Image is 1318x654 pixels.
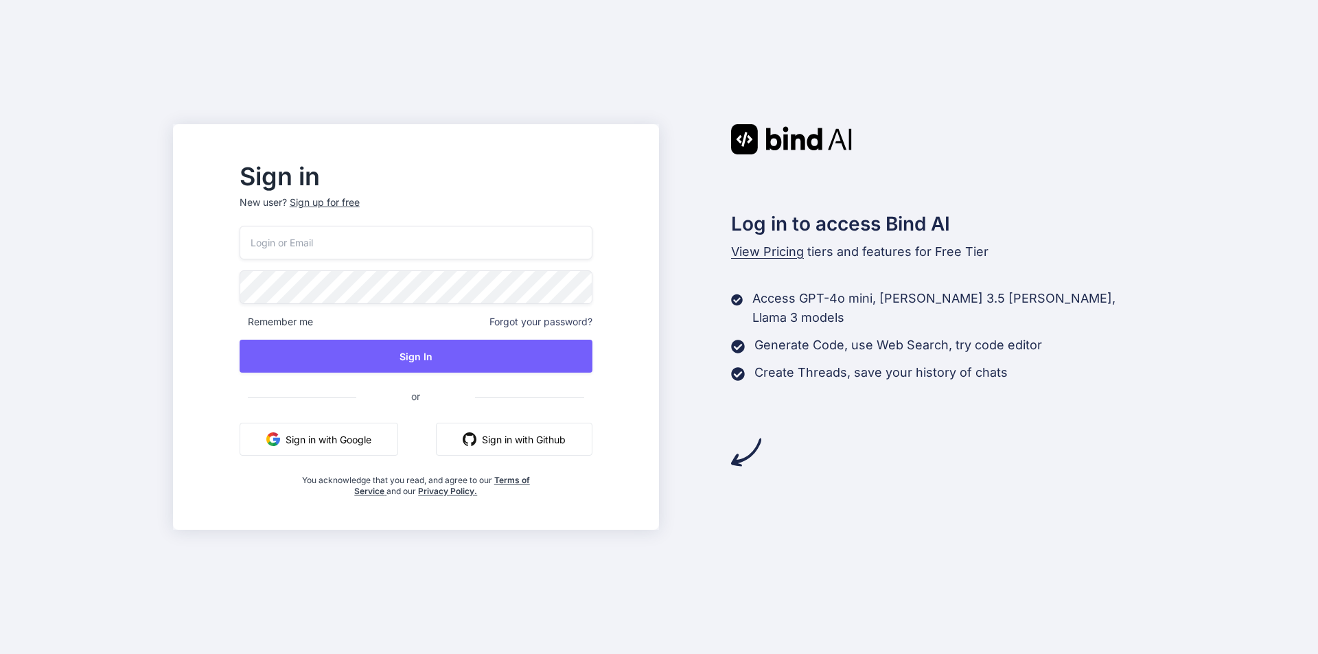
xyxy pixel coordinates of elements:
img: Bind AI logo [731,124,852,154]
img: arrow [731,437,761,467]
p: New user? [240,196,592,226]
a: Privacy Policy. [418,486,477,496]
button: Sign in with Google [240,423,398,456]
a: Terms of Service [354,475,530,496]
h2: Log in to access Bind AI [731,209,1146,238]
span: View Pricing [731,244,804,259]
p: Access GPT-4o mini, [PERSON_NAME] 3.5 [PERSON_NAME], Llama 3 models [752,289,1145,327]
span: Forgot your password? [489,315,592,329]
p: tiers and features for Free Tier [731,242,1146,261]
h2: Sign in [240,165,592,187]
p: Generate Code, use Web Search, try code editor [754,336,1042,355]
input: Login or Email [240,226,592,259]
div: Sign up for free [290,196,360,209]
img: google [266,432,280,446]
span: or [356,379,475,413]
p: Create Threads, save your history of chats [754,363,1008,382]
div: You acknowledge that you read, and agree to our and our [298,467,533,497]
button: Sign in with Github [436,423,592,456]
button: Sign In [240,340,592,373]
img: github [463,432,476,446]
span: Remember me [240,315,313,329]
